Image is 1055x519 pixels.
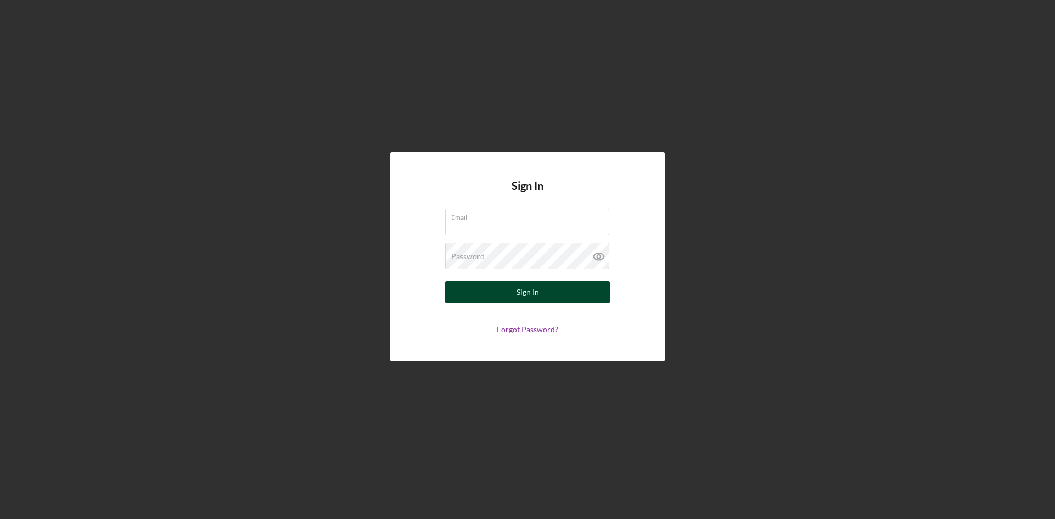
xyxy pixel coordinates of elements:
[445,281,610,303] button: Sign In
[451,252,485,261] label: Password
[497,325,558,334] a: Forgot Password?
[451,209,609,221] label: Email
[512,180,543,209] h4: Sign In
[517,281,539,303] div: Sign In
